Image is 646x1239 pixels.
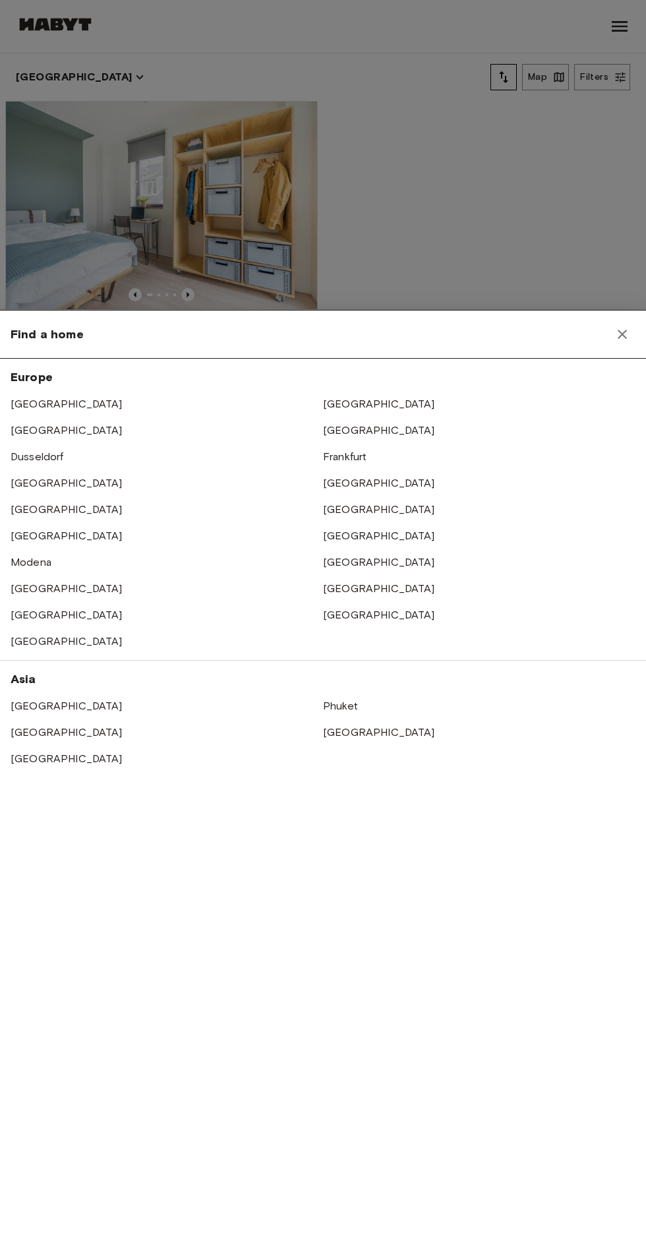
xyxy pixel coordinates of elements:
a: [GEOGRAPHIC_DATA] [323,556,435,568]
a: [GEOGRAPHIC_DATA] [323,582,435,595]
a: [GEOGRAPHIC_DATA] [11,503,123,516]
a: Modena [11,556,51,568]
span: Asia [11,672,36,686]
a: [GEOGRAPHIC_DATA] [11,582,123,595]
a: Frankfurt [323,450,367,463]
a: [GEOGRAPHIC_DATA] [11,398,123,410]
a: [GEOGRAPHIC_DATA] [11,477,123,489]
a: [GEOGRAPHIC_DATA] [323,726,435,739]
a: [GEOGRAPHIC_DATA] [11,752,123,765]
a: [GEOGRAPHIC_DATA] [323,609,435,621]
a: [GEOGRAPHIC_DATA] [323,477,435,489]
a: [GEOGRAPHIC_DATA] [11,529,123,542]
a: [GEOGRAPHIC_DATA] [11,635,123,648]
span: Europe [11,370,53,384]
a: [GEOGRAPHIC_DATA] [11,700,123,712]
a: [GEOGRAPHIC_DATA] [323,529,435,542]
a: [GEOGRAPHIC_DATA] [11,424,123,437]
a: [GEOGRAPHIC_DATA] [323,398,435,410]
a: [GEOGRAPHIC_DATA] [11,609,123,621]
a: Phuket [323,700,358,712]
a: Dusseldorf [11,450,64,463]
a: [GEOGRAPHIC_DATA] [323,503,435,516]
a: [GEOGRAPHIC_DATA] [11,726,123,739]
a: [GEOGRAPHIC_DATA] [323,424,435,437]
span: Find a home [11,326,84,342]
